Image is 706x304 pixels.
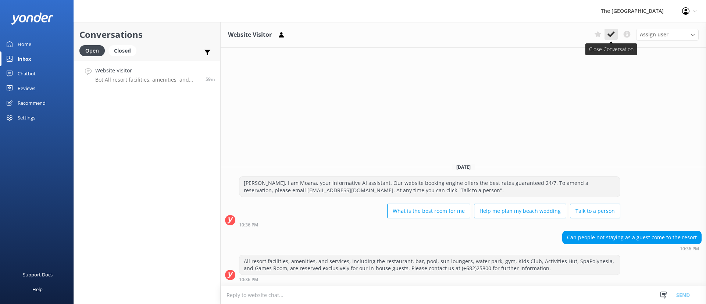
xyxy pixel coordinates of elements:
[108,46,140,54] a: Closed
[452,164,475,170] span: [DATE]
[11,12,53,25] img: yonder-white-logo.png
[206,76,215,82] span: Oct 03 2025 10:36pm (UTC -10:00) Pacific/Honolulu
[636,29,699,40] div: Assign User
[239,278,258,282] strong: 10:36 PM
[570,204,620,218] button: Talk to a person
[228,30,272,40] h3: Website Visitor
[239,255,620,275] div: All resort facilities, amenities, and services, including the restaurant, bar, pool, sun loungers...
[562,246,702,251] div: Oct 03 2025 10:36pm (UTC -10:00) Pacific/Honolulu
[74,61,220,88] a: Website VisitorBot:All resort facilities, amenities, and services, including the restaurant, bar,...
[239,177,620,196] div: [PERSON_NAME], I am Moana, your informative AI assistant. Our website booking engine offers the b...
[18,110,35,125] div: Settings
[563,231,701,244] div: Can people not staying as a guest come to the resort
[18,37,31,51] div: Home
[18,96,46,110] div: Recommend
[239,277,620,282] div: Oct 03 2025 10:36pm (UTC -10:00) Pacific/Honolulu
[474,204,566,218] button: Help me plan my beach wedding
[95,76,200,83] p: Bot: All resort facilities, amenities, and services, including the restaurant, bar, pool, sun lou...
[108,45,136,56] div: Closed
[79,28,215,42] h2: Conversations
[23,267,53,282] div: Support Docs
[95,67,200,75] h4: Website Visitor
[680,247,699,251] strong: 10:36 PM
[239,223,258,227] strong: 10:36 PM
[18,51,31,66] div: Inbox
[79,46,108,54] a: Open
[32,282,43,297] div: Help
[640,31,668,39] span: Assign user
[239,222,620,227] div: Oct 03 2025 10:36pm (UTC -10:00) Pacific/Honolulu
[18,66,36,81] div: Chatbot
[79,45,105,56] div: Open
[387,204,470,218] button: What is the best room for me
[18,81,35,96] div: Reviews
